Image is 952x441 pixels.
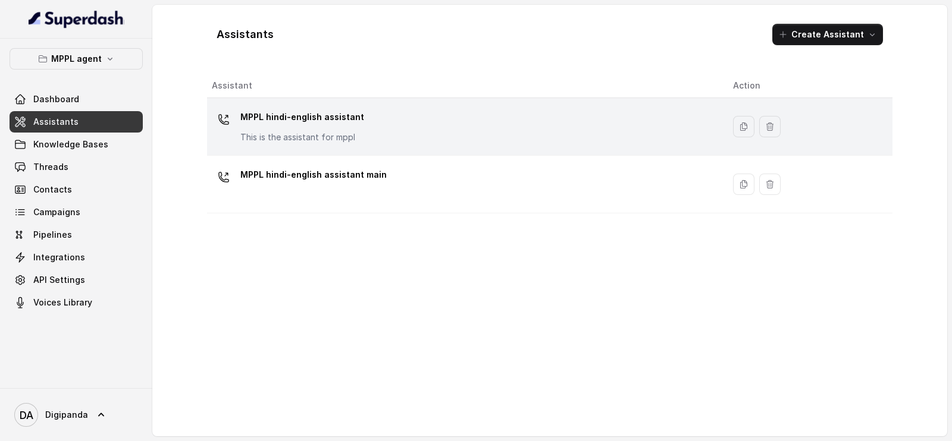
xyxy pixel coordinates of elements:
[240,165,387,184] p: MPPL hindi-english assistant main
[33,206,80,218] span: Campaigns
[207,74,724,98] th: Assistant
[33,161,68,173] span: Threads
[33,297,92,308] span: Voices Library
[33,138,108,150] span: Knowledge Bases
[33,274,85,286] span: API Settings
[217,25,274,44] h1: Assistants
[20,409,33,421] text: DA
[10,224,143,245] a: Pipelines
[33,93,79,105] span: Dashboard
[10,269,143,291] a: API Settings
[10,111,143,133] a: Assistants
[33,229,72,241] span: Pipelines
[10,89,143,110] a: Dashboard
[10,201,143,223] a: Campaigns
[51,52,102,66] p: MPPL agent
[10,48,143,70] button: MPPL agent
[724,74,892,98] th: Action
[240,131,364,143] p: This is the assistant for mppl
[10,156,143,178] a: Threads
[29,10,124,29] img: light.svg
[10,247,143,268] a: Integrations
[10,179,143,200] a: Contacts
[10,134,143,155] a: Knowledge Bases
[45,409,88,421] span: Digipanda
[10,398,143,431] a: Digipanda
[10,292,143,313] a: Voices Library
[240,108,364,127] p: MPPL hindi-english assistant
[33,251,85,263] span: Integrations
[33,184,72,196] span: Contacts
[772,24,883,45] button: Create Assistant
[33,116,79,128] span: Assistants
